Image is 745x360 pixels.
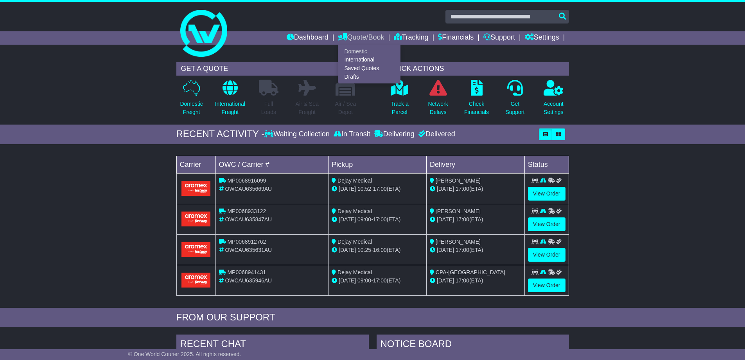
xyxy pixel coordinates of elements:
[373,247,387,253] span: 16:00
[181,242,211,257] img: Aramex.png
[438,31,474,45] a: Financials
[264,130,331,139] div: Waiting Collection
[227,269,266,275] span: MP0068941431
[176,312,569,323] div: FROM OUR SUPPORT
[287,31,329,45] a: Dashboard
[337,177,372,184] span: Dejay Medical
[528,248,565,262] a: View Order
[339,186,356,192] span: [DATE]
[437,277,454,284] span: [DATE]
[338,31,384,45] a: Quote/Book
[215,80,246,121] a: InternationalFreight
[181,273,211,287] img: Aramex.png
[430,185,521,193] div: (ETA)
[357,277,371,284] span: 09:00
[456,216,469,223] span: 17:00
[428,100,448,116] p: Network Delays
[544,100,564,116] p: Account Settings
[338,56,400,64] a: International
[430,215,521,224] div: (ETA)
[329,156,427,173] td: Pickup
[456,247,469,253] span: 17:00
[437,247,454,253] span: [DATE]
[528,217,565,231] a: View Order
[456,277,469,284] span: 17:00
[332,130,372,139] div: In Transit
[225,277,272,284] span: OWCAU635946AU
[464,100,489,116] p: Check Financials
[377,335,569,356] div: NOTICE BOARD
[416,130,455,139] div: Delivered
[180,80,203,121] a: DomesticFreight
[543,80,564,121] a: AccountSettings
[176,128,265,140] div: RECENT ACTIVITY -
[430,246,521,254] div: (ETA)
[436,269,505,275] span: CPA-[GEOGRAPHIC_DATA]
[337,269,372,275] span: Dejay Medical
[180,100,203,116] p: Domestic Freight
[176,62,361,76] div: GET A QUOTE
[391,100,409,116] p: Track a Parcel
[430,277,521,285] div: (ETA)
[215,100,245,116] p: International Freight
[338,72,400,81] a: Drafts
[332,246,423,254] div: - (ETA)
[464,80,489,121] a: CheckFinancials
[357,216,371,223] span: 09:00
[225,247,272,253] span: OWCAU635631AU
[357,247,371,253] span: 10:25
[528,279,565,292] a: View Order
[259,100,278,116] p: Full Loads
[337,208,372,214] span: Dejay Medical
[176,156,215,173] td: Carrier
[436,239,481,245] span: [PERSON_NAME]
[505,100,524,116] p: Get Support
[426,156,524,173] td: Delivery
[332,277,423,285] div: - (ETA)
[339,247,356,253] span: [DATE]
[483,31,515,45] a: Support
[528,187,565,201] a: View Order
[227,239,266,245] span: MP0068912762
[296,100,319,116] p: Air & Sea Freight
[338,45,400,83] div: Quote/Book
[437,186,454,192] span: [DATE]
[337,239,372,245] span: Dejay Medical
[390,80,409,121] a: Track aParcel
[384,62,569,76] div: QUICK ACTIONS
[357,186,371,192] span: 10:52
[436,208,481,214] span: [PERSON_NAME]
[372,130,416,139] div: Delivering
[456,186,469,192] span: 17:00
[339,277,356,284] span: [DATE]
[427,80,448,121] a: NetworkDelays
[373,216,387,223] span: 17:00
[524,156,569,173] td: Status
[227,208,266,214] span: MP0068933122
[227,177,266,184] span: MP0068916099
[437,216,454,223] span: [DATE]
[338,47,400,56] a: Domestic
[335,100,356,116] p: Air / Sea Depot
[225,186,272,192] span: OWCAU635669AU
[339,216,356,223] span: [DATE]
[215,156,329,173] td: OWC / Carrier #
[436,177,481,184] span: [PERSON_NAME]
[128,351,241,357] span: © One World Courier 2025. All rights reserved.
[525,31,559,45] a: Settings
[181,181,211,195] img: Aramex.png
[332,185,423,193] div: - (ETA)
[373,186,387,192] span: 17:00
[332,215,423,224] div: - (ETA)
[505,80,525,121] a: GetSupport
[225,216,272,223] span: OWCAU635847AU
[394,31,428,45] a: Tracking
[373,277,387,284] span: 17:00
[181,212,211,226] img: Aramex.png
[338,64,400,73] a: Saved Quotes
[176,335,369,356] div: RECENT CHAT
